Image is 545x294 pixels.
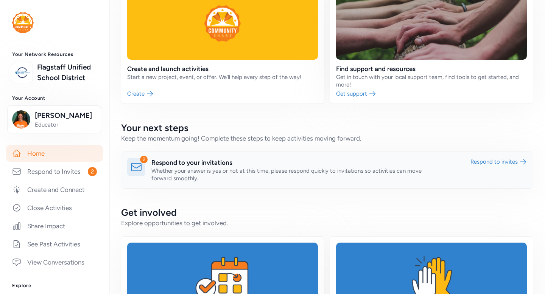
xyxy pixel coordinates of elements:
a: Flagstaff Unified School District [37,62,97,83]
h3: Your Account [12,95,97,101]
img: logo [14,64,31,81]
a: View Conversations [6,254,103,271]
a: Home [6,145,103,162]
button: [PERSON_NAME]Educator [7,105,101,133]
h3: Explore [12,283,97,289]
div: Explore opportunities to get involved. [121,218,533,227]
h2: Your next steps [121,122,533,134]
div: 2 [140,156,148,163]
a: Create and Connect [6,181,103,198]
a: See Past Activities [6,236,103,252]
span: Educator [35,121,96,128]
img: logo [12,12,34,33]
a: Close Activities [6,200,103,216]
span: 2 [88,167,97,176]
span: [PERSON_NAME] [35,110,96,121]
a: Respond to Invites2 [6,163,103,180]
div: Keep the momentum going! Complete these steps to keep activities moving forward. [121,134,533,143]
a: Share Impact [6,218,103,234]
h3: Your Network Resources [12,51,97,57]
h2: Get involved [121,206,533,218]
